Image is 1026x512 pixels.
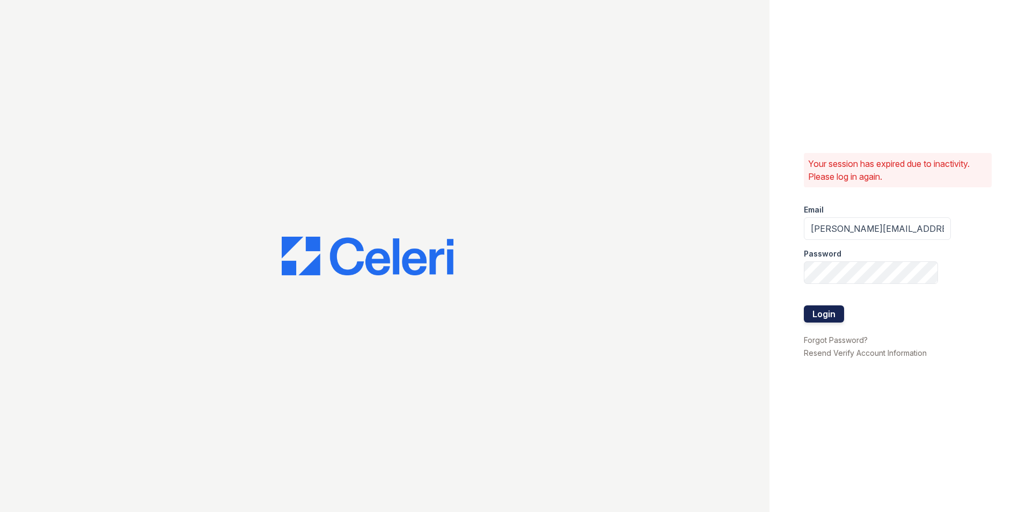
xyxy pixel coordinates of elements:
[804,305,844,323] button: Login
[804,348,927,357] a: Resend Verify Account Information
[808,157,987,183] p: Your session has expired due to inactivity. Please log in again.
[282,237,453,275] img: CE_Logo_Blue-a8612792a0a2168367f1c8372b55b34899dd931a85d93a1a3d3e32e68fde9ad4.png
[804,204,824,215] label: Email
[804,335,868,345] a: Forgot Password?
[804,248,841,259] label: Password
